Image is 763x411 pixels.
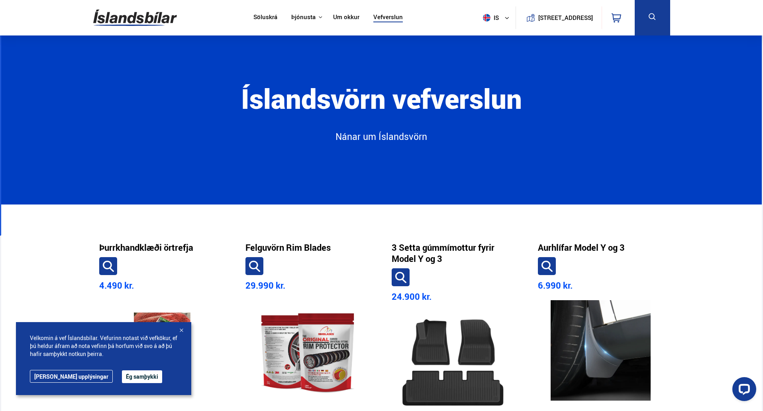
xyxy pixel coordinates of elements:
button: is [480,6,516,29]
img: product-image-0 [106,300,218,401]
a: 3 Setta gúmmímottur fyrir Model Y og 3 [392,242,517,264]
span: 24.900 kr. [392,291,432,302]
a: Nánar um Íslandsvörn [208,130,555,150]
a: Aurhlífar Model Y og 3 [538,242,625,253]
a: product-image-3 [538,296,663,407]
a: Vefverslun [373,14,403,22]
a: Um okkur [333,14,359,22]
a: Felguvörn Rim Blades [245,242,331,253]
span: 6.990 kr. [538,279,573,291]
h1: Íslandsvörn vefverslun [165,83,598,130]
span: 29.990 kr. [245,279,285,291]
img: product-image-3 [544,300,657,401]
span: 4.490 kr. [99,279,134,291]
a: Söluskrá [253,14,277,22]
a: [STREET_ADDRESS] [520,6,597,29]
img: product-image-1 [252,300,365,401]
button: Ég samþykki [122,370,162,383]
a: product-image-0 [99,296,225,407]
a: Þurrkhandklæði örtrefja [99,242,193,253]
button: Þjónusta [291,14,316,21]
img: svg+xml;base64,PHN2ZyB4bWxucz0iaHR0cDovL3d3dy53My5vcmcvMjAwMC9zdmciIHdpZHRoPSI1MTIiIGhlaWdodD0iNT... [483,14,490,22]
span: is [480,14,500,22]
span: Velkomin á vef Íslandsbílar. Vefurinn notast við vefkökur, ef þú heldur áfram að nota vefinn þá h... [30,334,177,358]
button: [STREET_ADDRESS] [541,14,590,21]
img: G0Ugv5HjCgRt.svg [93,5,177,31]
iframe: LiveChat chat widget [726,374,759,407]
a: product-image-1 [245,296,371,407]
a: [PERSON_NAME] upplýsingar [30,370,113,383]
